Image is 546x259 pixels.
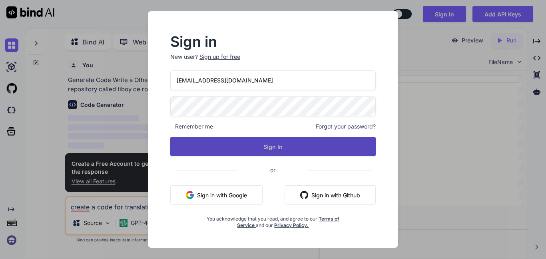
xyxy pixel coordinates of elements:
span: Forgot your password? [316,122,376,131]
button: Sign in with Github [285,185,376,205]
input: Login or Email [170,70,376,90]
p: New user? [170,53,376,70]
a: Terms of Service [237,216,339,228]
div: You acknowledge that you read, and agree to our and our [205,211,342,229]
span: Remember me [170,122,213,131]
button: Sign in with Google [170,185,263,205]
button: Sign In [170,137,376,156]
a: Privacy Policy. [274,222,309,228]
img: github [300,191,308,199]
img: google [186,191,194,199]
h2: Sign in [170,35,376,48]
div: Sign up for free [199,53,240,61]
span: or [238,160,307,180]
